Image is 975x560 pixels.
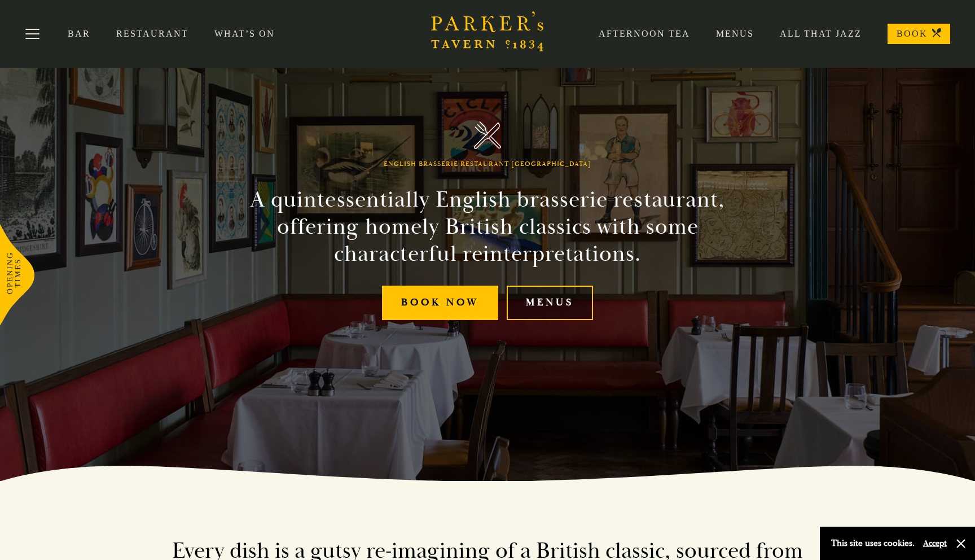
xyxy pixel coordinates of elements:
a: Menus [507,286,593,320]
p: This site uses cookies. [831,535,915,552]
button: Accept [923,538,947,549]
a: Book Now [382,286,498,320]
h2: A quintessentially English brasserie restaurant, offering homely British classics with some chara... [230,186,745,268]
img: Parker's Tavern Brasserie Cambridge [474,121,502,149]
button: Close and accept [955,538,967,549]
h1: English Brasserie Restaurant [GEOGRAPHIC_DATA] [384,160,591,168]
